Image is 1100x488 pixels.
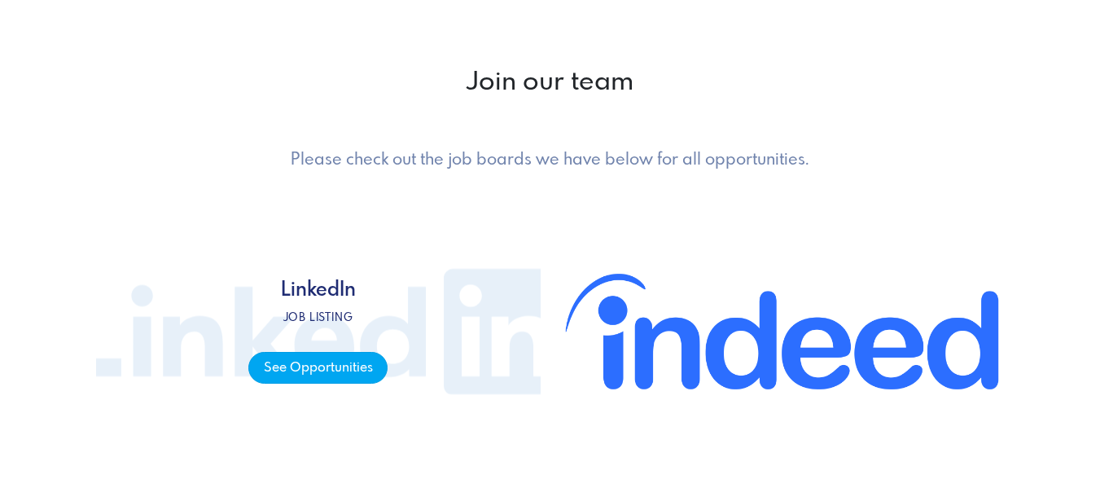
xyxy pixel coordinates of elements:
[96,209,541,454] a: LinkedIn Job listing See Opportunities
[248,279,388,303] h4: LinkedIn
[96,68,1005,99] h2: Join our team
[209,151,891,170] h5: Please check out the job boards we have below for all opportunities.
[248,352,388,384] span: See Opportunities
[248,310,388,326] p: Job listing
